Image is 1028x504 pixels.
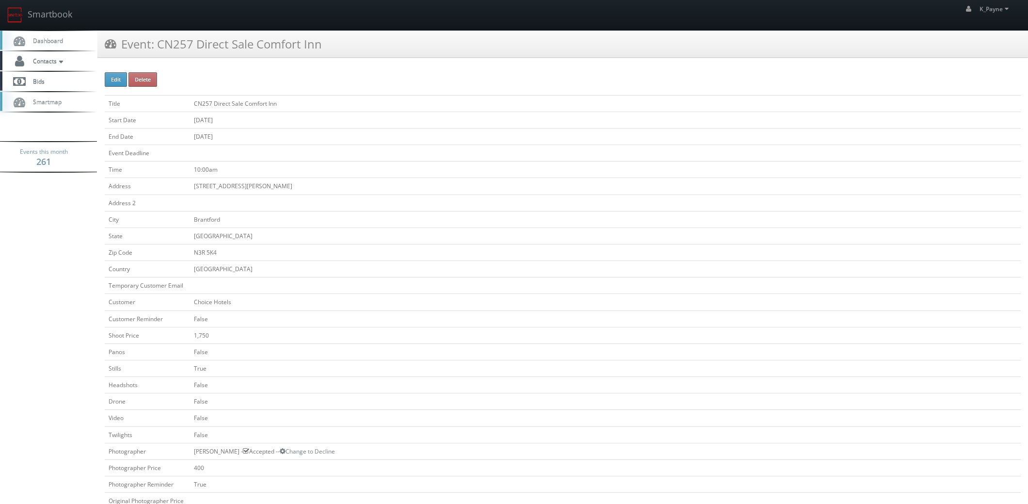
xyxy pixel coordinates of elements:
[105,72,127,87] button: Edit
[105,443,190,459] td: Photographer
[105,426,190,443] td: Twilights
[105,195,190,211] td: Address 2
[105,178,190,195] td: Address
[105,343,190,360] td: Panos
[190,459,1021,476] td: 400
[28,77,45,85] span: Bids
[28,57,65,65] span: Contacts
[105,128,190,145] td: End Date
[190,360,1021,376] td: True
[190,128,1021,145] td: [DATE]
[105,294,190,310] td: Customer
[105,476,190,492] td: Photographer Reminder
[28,98,62,106] span: Smartmap
[190,343,1021,360] td: False
[190,426,1021,443] td: False
[190,228,1021,244] td: [GEOGRAPHIC_DATA]
[105,112,190,128] td: Start Date
[190,377,1021,393] td: False
[190,476,1021,492] td: True
[190,95,1021,112] td: CN257 Direct Sale Comfort Inn
[190,327,1021,343] td: 1,750
[105,35,322,52] h3: Event: CN257 Direct Sale Comfort Inn
[20,147,68,157] span: Events this month
[128,72,157,87] button: Delete
[105,261,190,277] td: Country
[105,410,190,426] td: Video
[190,244,1021,260] td: N3R 5K4
[280,447,335,455] a: Change to Decline
[105,393,190,410] td: Drone
[36,156,51,167] strong: 261
[105,360,190,376] td: Stills
[105,95,190,112] td: Title
[190,310,1021,327] td: False
[28,36,63,45] span: Dashboard
[190,178,1021,195] td: [STREET_ADDRESS][PERSON_NAME]
[190,261,1021,277] td: [GEOGRAPHIC_DATA]
[105,244,190,260] td: Zip Code
[105,145,190,162] td: Event Deadline
[105,228,190,244] td: State
[190,393,1021,410] td: False
[105,162,190,178] td: Time
[190,294,1021,310] td: Choice Hotels
[105,327,190,343] td: Shoot Price
[105,310,190,327] td: Customer Reminder
[980,5,1012,13] span: K_Payne
[105,277,190,294] td: Temporary Customer Email
[190,162,1021,178] td: 10:00am
[105,459,190,476] td: Photographer Price
[190,443,1021,459] td: [PERSON_NAME] - Accepted --
[105,211,190,228] td: City
[105,377,190,393] td: Headshots
[190,410,1021,426] td: False
[190,112,1021,128] td: [DATE]
[190,211,1021,228] td: Brantford
[7,7,23,23] img: smartbook-logo.png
